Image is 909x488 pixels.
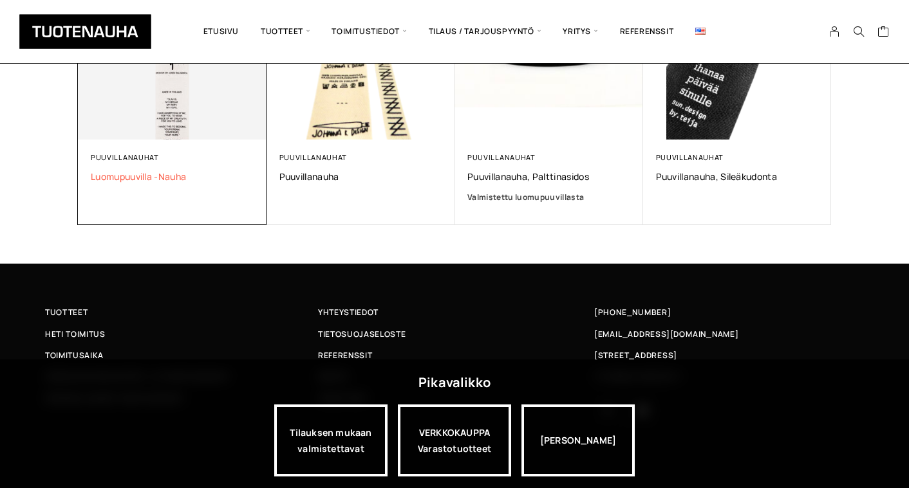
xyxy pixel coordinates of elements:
a: [EMAIL_ADDRESS][DOMAIN_NAME] [594,327,739,341]
a: Etusivu [192,10,250,53]
a: [PHONE_NUMBER] [594,305,671,319]
a: Yhteystiedot [318,305,591,319]
a: Puuvillanauhat [91,152,159,162]
a: Puuvillanauha, sileäkudonta [656,170,819,183]
a: Puuvillanauhat [656,152,724,162]
a: Puuvillanauhat [279,152,348,162]
button: Search [847,26,871,37]
span: Yhteystiedot [318,305,379,319]
span: Valmistettu luomupuuvillasta [467,192,584,203]
span: Toimitusaika [45,348,104,362]
span: Referenssit [318,348,372,362]
a: Heti toimitus [45,327,318,341]
div: VERKKOKAUPPA Varastotuotteet [398,404,511,476]
a: Puuvillanauha [279,170,442,183]
a: Cart [877,25,890,41]
a: Toimitusaika [45,348,318,362]
a: Luomupuuvilla -nauha [91,170,254,183]
span: Yritys [552,10,608,53]
span: Tuotteet [250,10,321,53]
a: Referenssit [609,10,685,53]
span: Tuotteet [45,305,88,319]
a: Valmistettu luomupuuvillasta [467,191,630,204]
span: Tietosuojaseloste [318,327,406,341]
span: Tilaus / Tarjouspyyntö [418,10,552,53]
a: Tuotteet [45,305,318,319]
a: VERKKOKAUPPAVarastotuotteet [398,404,511,476]
a: Tietosuojaseloste [318,327,591,341]
span: [STREET_ADDRESS] [594,348,677,362]
a: Puuvillanauhat [467,152,536,162]
div: Pikavalikko [418,371,491,394]
img: Tuotenauha Oy [19,14,151,49]
a: Referenssit [318,348,591,362]
a: Tilauksen mukaan valmistettavat [274,404,388,476]
div: [PERSON_NAME] [521,404,635,476]
a: Puuvillanauha, palttinasidos [467,170,630,183]
span: Toimitustiedot [321,10,417,53]
img: English [695,28,706,35]
a: My Account [822,26,847,37]
span: Heti toimitus [45,327,106,341]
